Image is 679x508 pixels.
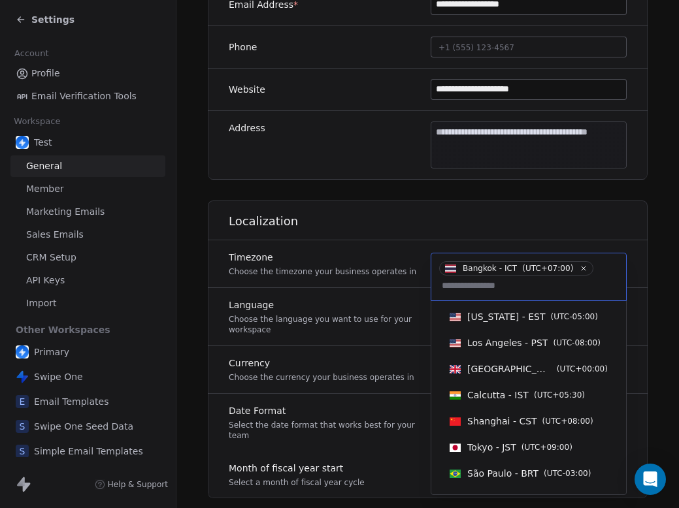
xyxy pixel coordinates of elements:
span: Los Angeles - PST [467,336,548,349]
span: ( UTC-05:00 ) [551,311,598,323]
span: [GEOGRAPHIC_DATA] - GMT [467,362,552,375]
span: Bangkok - ICT [463,263,517,274]
span: Calcutta - IST [467,389,529,402]
span: [US_STATE] - EST [467,310,546,323]
span: Tokyo - JST [467,441,516,454]
span: São Paulo - BRT [467,467,538,480]
span: ( UTC+00:00 ) [557,363,608,375]
span: ( UTC+09:00 ) [522,441,572,453]
span: ( UTC+07:00 ) [522,262,573,274]
span: ( UTC-03:00 ) [544,468,591,479]
span: ( UTC-08:00 ) [553,337,600,349]
span: ( UTC+05:30 ) [534,389,585,401]
span: ( UTC+08:00 ) [542,415,593,427]
span: Shanghai - CST [467,415,537,428]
